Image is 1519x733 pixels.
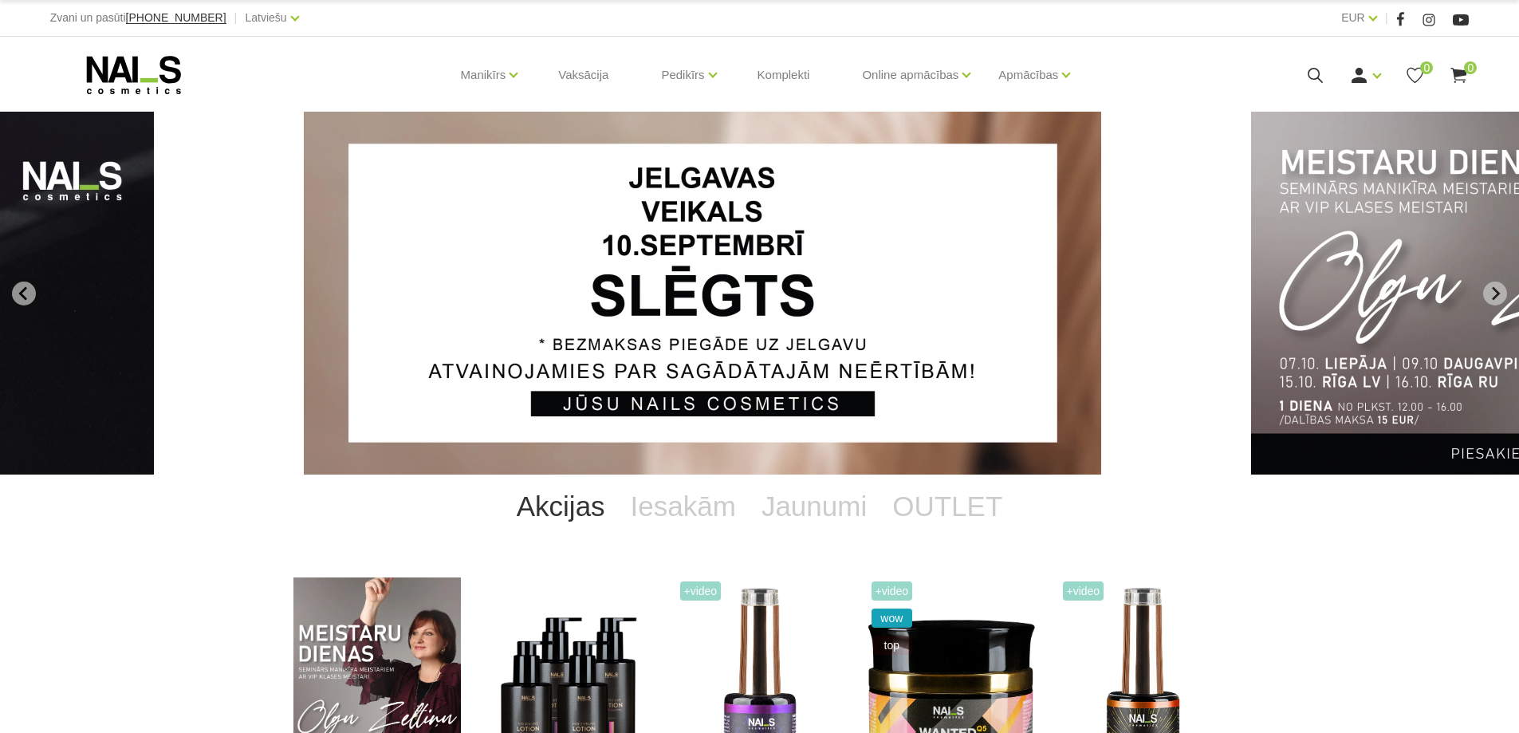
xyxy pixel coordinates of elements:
span: 0 [1420,61,1433,74]
a: Apmācības [998,43,1058,107]
li: 1 of 14 [304,112,1215,475]
span: [PHONE_NUMBER] [126,11,226,24]
span: +Video [872,581,913,601]
a: Pedikīrs [661,43,704,107]
a: [PHONE_NUMBER] [126,12,226,24]
a: 0 [1405,65,1425,85]
span: +Video [1063,581,1104,601]
a: Vaksācija [545,37,621,113]
a: Manikīrs [461,43,506,107]
span: | [234,8,238,28]
a: OUTLET [880,475,1015,538]
span: 0 [1464,61,1477,74]
span: wow [872,609,913,628]
button: Go to last slide [12,282,36,305]
span: +Video [680,581,722,601]
a: Latviešu [246,8,287,27]
div: Zvani un pasūti [50,8,226,28]
a: Akcijas [504,475,618,538]
span: top [872,636,913,655]
a: 0 [1449,65,1469,85]
a: Online apmācības [862,43,958,107]
a: EUR [1341,8,1365,27]
span: | [1385,8,1388,28]
button: Next slide [1483,282,1507,305]
a: Iesakām [618,475,749,538]
a: Jaunumi [749,475,880,538]
a: Komplekti [745,37,823,113]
